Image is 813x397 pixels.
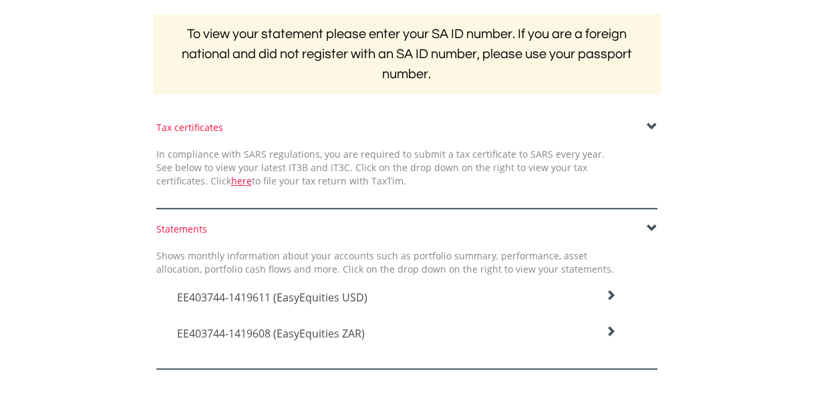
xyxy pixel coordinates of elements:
[156,148,605,187] span: In compliance with SARS regulations, you are required to submit a tax certificate to SARS every y...
[156,121,657,134] div: Tax certificates
[153,14,661,94] h2: To view your statement please enter your SA ID number. If you are a foreign national and did not ...
[146,249,624,276] div: Shows monthly information about your accounts such as portfolio summary, performance, asset alloc...
[231,174,252,187] a: here
[156,223,657,236] div: Statements
[177,326,365,341] span: EE403744-1419608 (EasyEquities ZAR)
[210,174,406,187] span: Click to file your tax return with TaxTim.
[177,290,367,305] span: EE403744-1419611 (EasyEquities USD)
